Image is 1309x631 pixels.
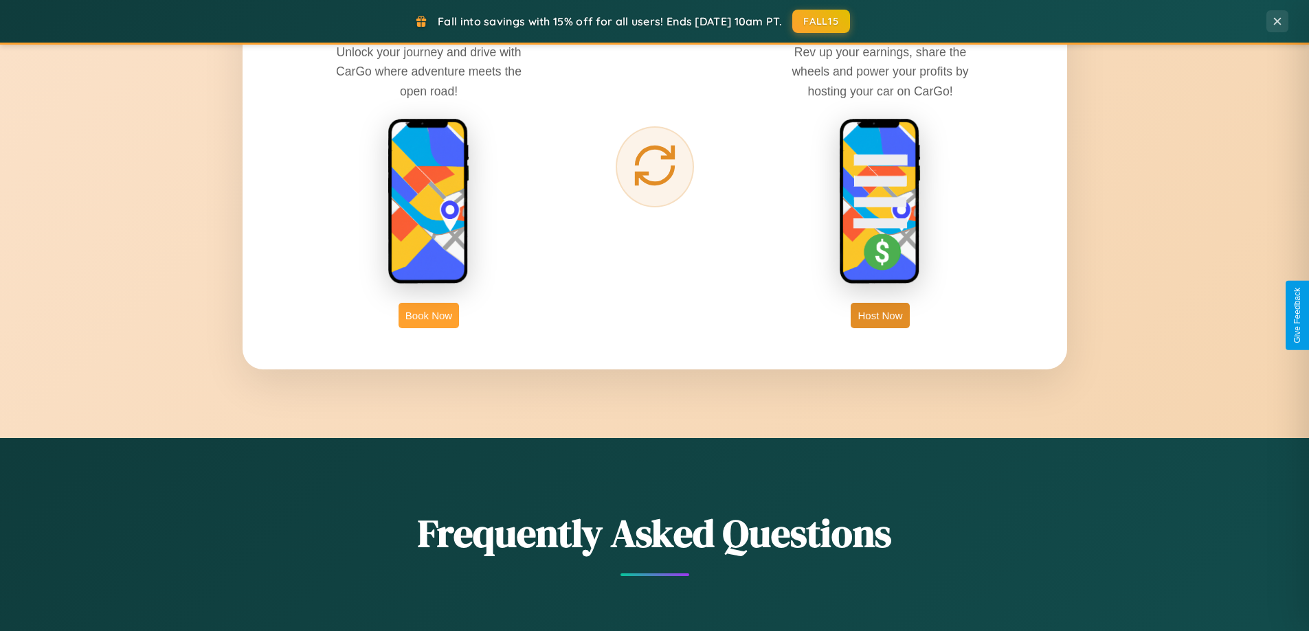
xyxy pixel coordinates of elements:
img: host phone [839,118,921,286]
button: FALL15 [792,10,850,33]
button: Book Now [399,303,459,328]
h2: Frequently Asked Questions [243,507,1067,560]
p: Rev up your earnings, share the wheels and power your profits by hosting your car on CarGo! [777,43,983,100]
button: Host Now [851,303,909,328]
span: Fall into savings with 15% off for all users! Ends [DATE] 10am PT. [438,14,782,28]
div: Give Feedback [1293,288,1302,343]
img: rent phone [388,118,470,286]
p: Unlock your journey and drive with CarGo where adventure meets the open road! [326,43,532,100]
